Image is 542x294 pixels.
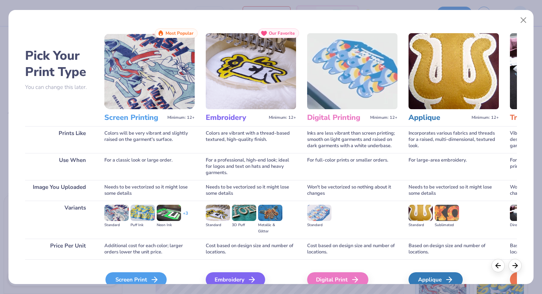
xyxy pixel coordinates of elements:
img: Digital Printing [307,33,397,109]
div: Cost based on design size and number of locations. [307,239,397,259]
div: Colors are vibrant with a thread-based textured, high-quality finish. [206,126,296,153]
div: Price Per Unit [25,239,93,259]
span: Our Favorite [269,31,295,36]
span: Minimum: 12+ [370,115,397,120]
h3: Screen Printing [104,113,164,122]
div: Standard [104,222,129,228]
div: Colors will be very vibrant and slightly raised on the garment's surface. [104,126,195,153]
div: Applique [409,272,463,287]
div: Metallic & Glitter [258,222,282,235]
div: For full-color prints or smaller orders. [307,153,397,180]
h3: Applique [409,113,469,122]
div: Digital Print [307,272,368,287]
h2: Pick Your Print Type [25,48,93,80]
div: Screen Print [105,272,167,287]
img: Applique [409,33,499,109]
h3: Digital Printing [307,113,367,122]
div: For a professional, high-end look; ideal for logos and text on hats and heavy garments. [206,153,296,180]
div: Sublimated [435,222,459,228]
span: Most Popular [166,31,194,36]
div: Additional cost for each color; larger orders lower the unit price. [104,239,195,259]
img: Direct-to-film [510,205,534,221]
img: Standard [409,205,433,221]
span: Minimum: 12+ [269,115,296,120]
img: Screen Printing [104,33,195,109]
div: Use When [25,153,93,180]
div: + 3 [183,210,188,223]
div: Direct-to-film [510,222,534,228]
span: Minimum: 12+ [167,115,195,120]
div: Standard [409,222,433,228]
div: Needs to be vectorized so it might lose some details [409,180,499,201]
div: Neon Ink [157,222,181,228]
div: Variants [25,201,93,239]
p: You can change this later. [25,84,93,90]
img: Metallic & Glitter [258,205,282,221]
div: Standard [206,222,230,228]
img: Neon Ink [157,205,181,221]
img: Puff Ink [131,205,155,221]
img: 3D Puff [232,205,256,221]
div: For large-area embroidery. [409,153,499,180]
div: 3D Puff [232,222,256,228]
div: Standard [307,222,331,228]
img: Standard [104,205,129,221]
img: Embroidery [206,33,296,109]
img: Standard [206,205,230,221]
h3: Embroidery [206,113,266,122]
img: Standard [307,205,331,221]
div: Inks are less vibrant than screen printing; smooth on light garments and raised on dark garments ... [307,126,397,153]
div: Needs to be vectorized so it might lose some details [104,180,195,201]
div: Won't be vectorized so nothing about it changes [307,180,397,201]
span: Minimum: 12+ [472,115,499,120]
button: Close [517,13,531,27]
div: For a classic look or large order. [104,153,195,180]
div: Based on design size and number of locations. [409,239,499,259]
div: Puff Ink [131,222,155,228]
div: Embroidery [206,272,265,287]
div: Needs to be vectorized so it might lose some details [206,180,296,201]
img: Sublimated [435,205,459,221]
div: Image You Uploaded [25,180,93,201]
div: Cost based on design size and number of locations. [206,239,296,259]
div: Incorporates various fabrics and threads for a raised, multi-dimensional, textured look. [409,126,499,153]
div: Prints Like [25,126,93,153]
